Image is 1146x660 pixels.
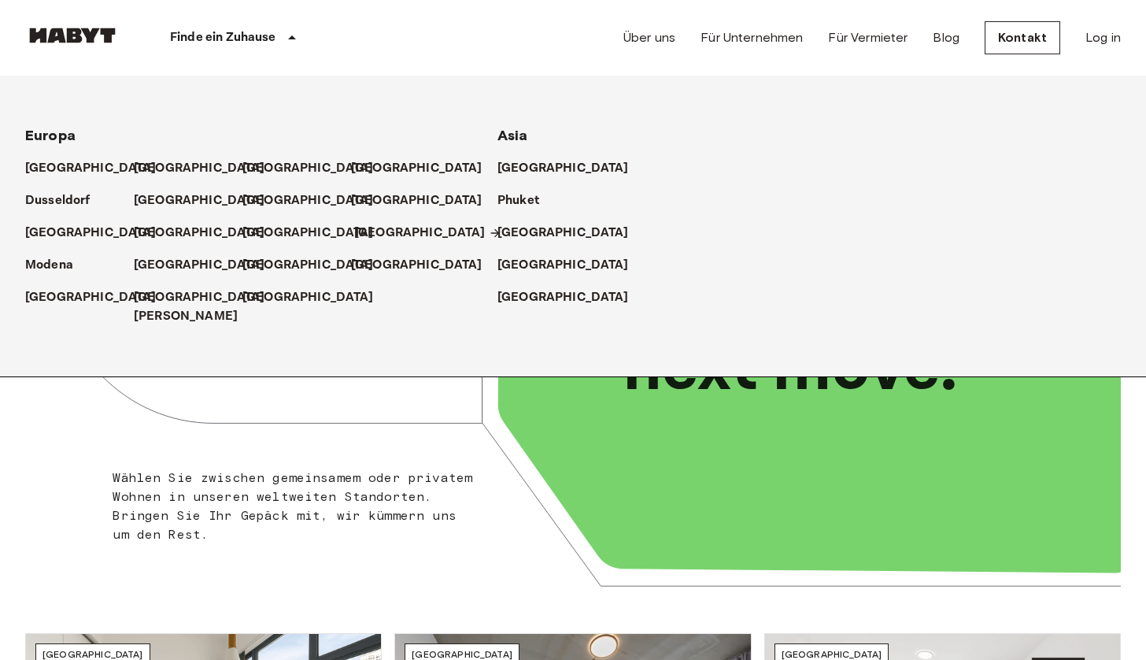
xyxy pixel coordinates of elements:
p: Wählen Sie zwischen gemeinsamem oder privatem Wohnen in unseren weltweiten Standorten. Bringen Si... [113,469,474,544]
p: [GEOGRAPHIC_DATA] [351,256,482,275]
p: [GEOGRAPHIC_DATA] [351,159,482,178]
span: [GEOGRAPHIC_DATA] [782,648,882,660]
p: [GEOGRAPHIC_DATA] [25,224,157,243]
p: [GEOGRAPHIC_DATA] [354,224,486,243]
p: [GEOGRAPHIC_DATA] [134,256,265,275]
a: [GEOGRAPHIC_DATA][PERSON_NAME] [134,288,281,326]
a: Über uns [623,28,675,47]
a: [GEOGRAPHIC_DATA] [134,224,281,243]
p: Phuket [497,191,539,210]
span: Europa [25,127,76,144]
a: Log in [1085,28,1121,47]
p: [GEOGRAPHIC_DATA] [134,159,265,178]
p: [GEOGRAPHIC_DATA] [134,224,265,243]
a: [GEOGRAPHIC_DATA] [134,191,281,210]
p: [GEOGRAPHIC_DATA] [497,256,629,275]
p: [GEOGRAPHIC_DATA][PERSON_NAME] [134,288,265,326]
a: [GEOGRAPHIC_DATA] [242,224,390,243]
p: Unlock your next move. [623,250,1096,410]
p: [GEOGRAPHIC_DATA] [25,288,157,307]
a: [GEOGRAPHIC_DATA] [134,159,281,178]
p: [GEOGRAPHIC_DATA] [351,191,482,210]
a: [GEOGRAPHIC_DATA] [25,288,172,307]
p: [GEOGRAPHIC_DATA] [497,288,629,307]
a: [GEOGRAPHIC_DATA] [25,224,172,243]
a: [GEOGRAPHIC_DATA] [242,288,390,307]
p: Dusseldorf [25,191,91,210]
p: [GEOGRAPHIC_DATA] [242,224,374,243]
a: Für Vermieter [828,28,908,47]
span: Asia [497,127,528,144]
a: [GEOGRAPHIC_DATA] [351,159,498,178]
a: [GEOGRAPHIC_DATA] [354,224,501,243]
a: [GEOGRAPHIC_DATA] [497,288,645,307]
p: [GEOGRAPHIC_DATA] [242,288,374,307]
a: [GEOGRAPHIC_DATA] [242,159,390,178]
a: Kontakt [985,21,1060,54]
a: [GEOGRAPHIC_DATA] [497,224,645,243]
a: Blog [933,28,959,47]
a: Phuket [497,191,555,210]
a: [GEOGRAPHIC_DATA] [25,159,172,178]
a: [GEOGRAPHIC_DATA] [351,191,498,210]
a: [GEOGRAPHIC_DATA] [497,159,645,178]
span: [GEOGRAPHIC_DATA] [412,648,512,660]
p: Finde ein Zuhause [170,28,276,47]
a: Für Unternehmen [701,28,803,47]
p: [GEOGRAPHIC_DATA] [134,191,265,210]
a: [GEOGRAPHIC_DATA] [351,256,498,275]
a: [GEOGRAPHIC_DATA] [242,191,390,210]
p: [GEOGRAPHIC_DATA] [497,224,629,243]
p: [GEOGRAPHIC_DATA] [25,159,157,178]
p: Modena [25,256,73,275]
a: [GEOGRAPHIC_DATA] [497,256,645,275]
p: [GEOGRAPHIC_DATA] [242,159,374,178]
a: Modena [25,256,89,275]
p: [GEOGRAPHIC_DATA] [497,159,629,178]
a: [GEOGRAPHIC_DATA] [134,256,281,275]
p: [GEOGRAPHIC_DATA] [242,191,374,210]
a: [GEOGRAPHIC_DATA] [242,256,390,275]
img: Habyt [25,28,120,43]
p: [GEOGRAPHIC_DATA] [242,256,374,275]
a: Dusseldorf [25,191,106,210]
span: [GEOGRAPHIC_DATA] [43,648,143,660]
